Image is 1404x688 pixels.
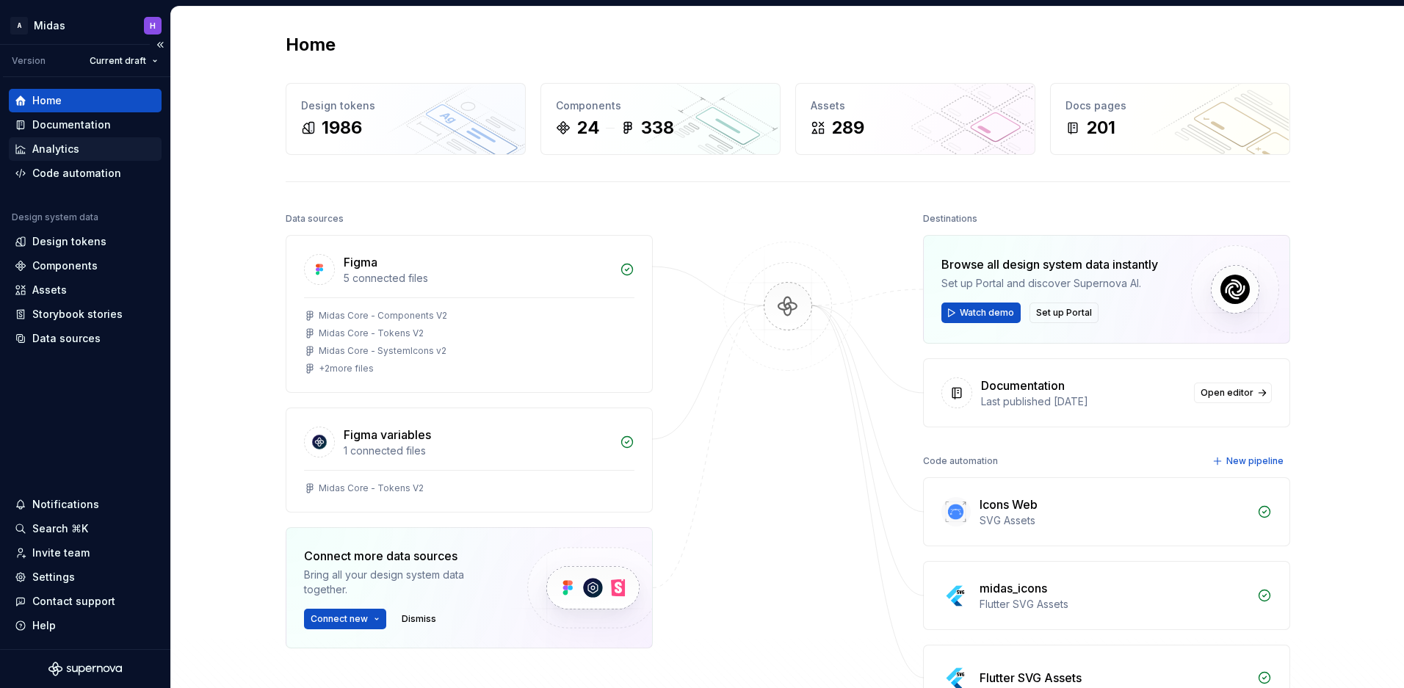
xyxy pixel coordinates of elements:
[980,496,1038,513] div: Icons Web
[540,83,781,155] a: Components24338
[9,278,162,302] a: Assets
[9,89,162,112] a: Home
[795,83,1035,155] a: Assets289
[83,51,164,71] button: Current draft
[48,662,122,676] svg: Supernova Logo
[980,513,1248,528] div: SVG Assets
[556,98,765,113] div: Components
[923,451,998,471] div: Code automation
[32,234,106,249] div: Design tokens
[286,235,653,393] a: Figma5 connected filesMidas Core - Components V2Midas Core - Tokens V2Midas Core - SystemIcons v2...
[286,33,336,57] h2: Home
[981,394,1185,409] div: Last published [DATE]
[286,83,526,155] a: Design tokens1986
[32,117,111,132] div: Documentation
[9,137,162,161] a: Analytics
[9,493,162,516] button: Notifications
[395,609,443,629] button: Dismiss
[960,307,1014,319] span: Watch demo
[831,116,864,140] div: 289
[923,209,977,229] div: Destinations
[32,521,88,536] div: Search ⌘K
[980,579,1047,597] div: midas_icons
[286,408,653,513] a: Figma variables1 connected filesMidas Core - Tokens V2
[32,546,90,560] div: Invite team
[301,98,510,113] div: Design tokens
[1036,307,1092,319] span: Set up Portal
[980,669,1082,687] div: Flutter SVG Assets
[9,230,162,253] a: Design tokens
[344,426,431,443] div: Figma variables
[319,482,424,494] div: Midas Core - Tokens V2
[9,590,162,613] button: Contact support
[12,211,98,223] div: Design system data
[9,517,162,540] button: Search ⌘K
[9,565,162,589] a: Settings
[32,307,123,322] div: Storybook stories
[32,93,62,108] div: Home
[9,327,162,350] a: Data sources
[1201,387,1253,399] span: Open editor
[32,283,67,297] div: Assets
[344,443,611,458] div: 1 connected files
[10,17,28,35] div: A
[9,162,162,185] a: Code automation
[90,55,146,67] span: Current draft
[34,18,65,33] div: Midas
[32,594,115,609] div: Contact support
[286,209,344,229] div: Data sources
[3,10,167,41] button: AMidasH
[319,327,424,339] div: Midas Core - Tokens V2
[150,35,170,55] button: Collapse sidebar
[32,166,121,181] div: Code automation
[1050,83,1290,155] a: Docs pages201
[304,547,502,565] div: Connect more data sources
[32,570,75,584] div: Settings
[402,613,436,625] span: Dismiss
[12,55,46,67] div: Version
[941,303,1021,323] button: Watch demo
[311,613,368,625] span: Connect new
[1208,451,1290,471] button: New pipeline
[32,331,101,346] div: Data sources
[344,253,377,271] div: Figma
[1226,455,1284,467] span: New pipeline
[304,568,502,597] div: Bring all your design system data together.
[981,377,1065,394] div: Documentation
[32,258,98,273] div: Components
[941,276,1158,291] div: Set up Portal and discover Supernova AI.
[1065,98,1275,113] div: Docs pages
[1194,383,1272,403] a: Open editor
[9,303,162,326] a: Storybook stories
[9,614,162,637] button: Help
[322,116,362,140] div: 1986
[319,310,447,322] div: Midas Core - Components V2
[576,116,600,140] div: 24
[641,116,674,140] div: 338
[9,541,162,565] a: Invite team
[32,142,79,156] div: Analytics
[9,254,162,278] a: Components
[1086,116,1115,140] div: 201
[1030,303,1099,323] button: Set up Portal
[32,497,99,512] div: Notifications
[304,609,386,629] button: Connect new
[941,256,1158,273] div: Browse all design system data instantly
[319,345,446,357] div: Midas Core - SystemIcons v2
[980,597,1248,612] div: Flutter SVG Assets
[811,98,1020,113] div: Assets
[32,618,56,633] div: Help
[150,20,156,32] div: H
[319,363,374,374] div: + 2 more files
[344,271,611,286] div: 5 connected files
[9,113,162,137] a: Documentation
